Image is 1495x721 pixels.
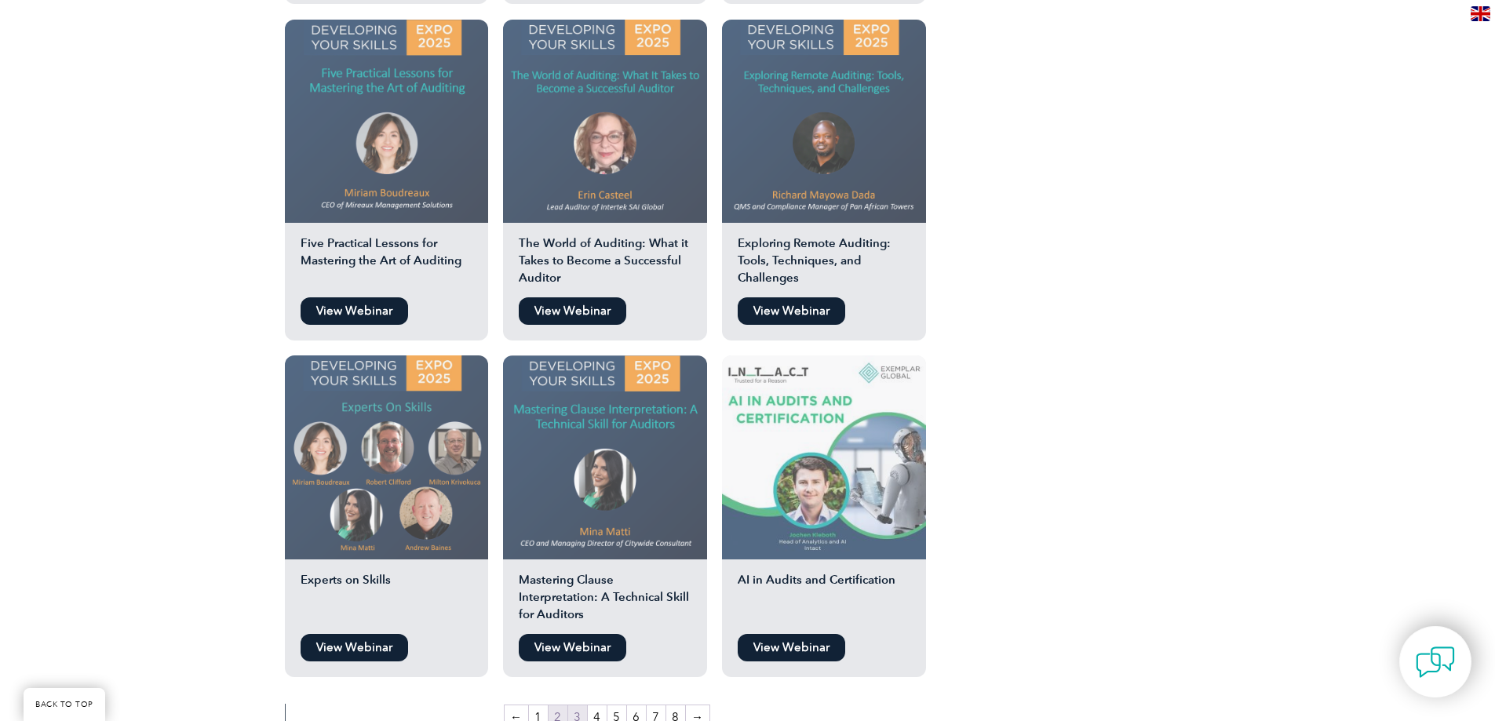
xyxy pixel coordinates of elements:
img: AI audit [722,355,926,559]
img: Dada [722,20,926,224]
a: View Webinar [519,297,626,325]
h2: The World of Auditing: What it Takes to Become a Successful Auditor [503,235,707,289]
img: en [1471,6,1490,21]
h2: Mastering Clause Interpretation: A Technical Skill for Auditors [503,571,707,626]
img: contact-chat.png [1416,643,1455,682]
a: View Webinar [301,634,408,661]
a: View Webinar [519,634,626,661]
a: The World of Auditing: What it Takes to Become a Successful Auditor [503,20,707,290]
img: mina [503,355,707,559]
a: Exploring Remote Auditing: Tools, Techniques, and Challenges [722,20,926,290]
img: Miriam [285,20,489,224]
img: Erin [503,20,707,224]
a: AI in Audits and Certification [722,355,926,626]
h2: Five Practical Lessons for Mastering the Art of Auditing [285,235,489,289]
a: Experts on Skills [285,355,489,626]
a: BACK TO TOP [24,688,105,721]
a: View Webinar [301,297,408,325]
img: expert on skills [285,355,489,559]
h2: AI in Audits and Certification [722,571,926,626]
a: Mastering Clause Interpretation: A Technical Skill for Auditors [503,355,707,626]
h2: Experts on Skills [285,571,489,626]
h2: Exploring Remote Auditing: Tools, Techniques, and Challenges [722,235,926,289]
a: Five Practical Lessons for Mastering the Art of Auditing [285,20,489,290]
a: View Webinar [738,634,845,661]
a: View Webinar [738,297,845,325]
